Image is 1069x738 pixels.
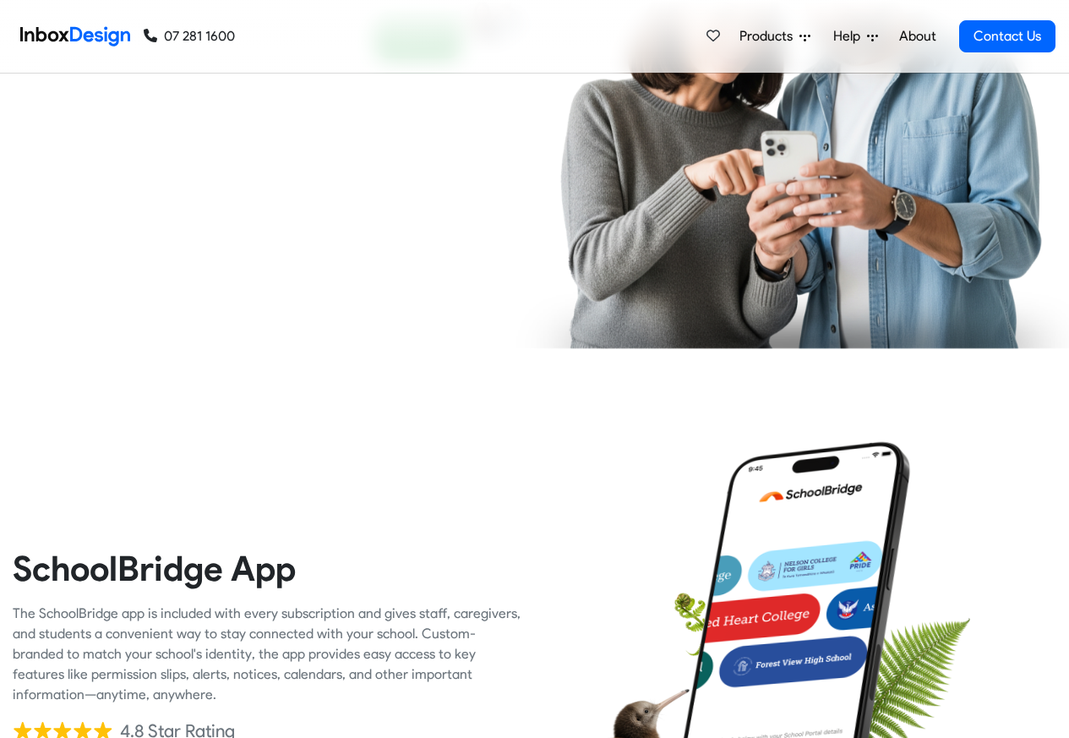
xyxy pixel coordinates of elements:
[739,26,799,46] span: Products
[894,19,941,53] a: About
[13,547,522,590] heading: SchoolBridge App
[826,19,885,53] a: Help
[959,20,1055,52] a: Contact Us
[13,604,522,705] div: The SchoolBridge app is included with every subscription and gives staff, caregivers, and student...
[144,26,235,46] a: 07 281 1600
[833,26,867,46] span: Help
[733,19,817,53] a: Products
